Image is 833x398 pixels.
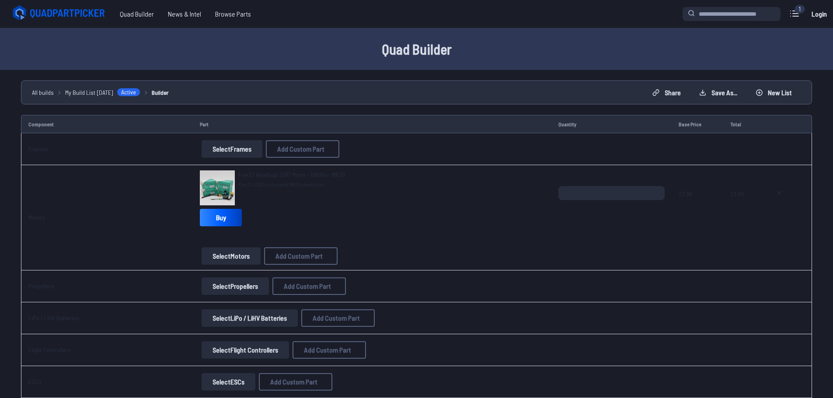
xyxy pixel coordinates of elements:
[202,277,269,295] button: SelectPropellers
[284,283,331,290] span: Add Custom Part
[200,277,271,295] a: SelectPropellers
[264,247,338,265] button: Add Custom Part
[200,309,300,327] a: SelectLiPo / LiHV Batteries
[28,314,79,322] a: LiPo / LiHV Batteries
[272,277,346,295] button: Add Custom Part
[21,115,193,133] td: Component
[301,309,375,327] button: Add Custom Part
[65,88,113,97] span: My Build List [DATE]
[748,86,799,100] button: New List
[238,171,345,178] span: Five33 Headsup 2207 Motor - 1960Kv - MR30
[28,282,54,290] a: Propellers
[238,170,345,179] a: Five33 Headsup 2207 Motor - 1960Kv - MR30
[266,140,339,158] button: Add Custom Part
[208,5,258,23] a: Browse Parts
[200,209,242,226] a: Buy
[113,5,161,23] a: Quad Builder
[28,214,45,221] a: Motors
[161,5,208,23] a: News & Intel
[238,181,345,188] span: Five33 2207 motor with MR30 connector
[193,115,551,133] td: Part
[202,247,261,265] button: SelectMotors
[202,373,255,391] button: SelectESCs
[679,186,716,228] span: 23.99
[259,373,332,391] button: Add Custom Part
[202,309,298,327] button: SelectLiPo / LiHV Batteries
[200,247,262,265] a: SelectMotors
[275,253,323,260] span: Add Custom Part
[313,315,360,322] span: Add Custom Part
[65,88,140,97] a: My Build List [DATE]Active
[270,378,317,385] span: Add Custom Part
[202,140,262,158] button: SelectFrames
[152,88,169,97] a: Builder
[137,38,697,59] h1: Quad Builder
[32,88,54,97] a: All builds
[28,378,42,385] a: ESCs
[304,346,351,353] span: Add Custom Part
[200,341,291,359] a: SelectFlight Controllers
[200,373,257,391] a: SelectESCs
[28,145,48,152] a: Frames
[795,5,805,14] div: 1
[293,341,366,359] button: Add Custom Part
[730,186,755,228] span: 23.99
[277,145,324,152] span: Add Custom Part
[202,341,289,359] button: SelectFlight Controllers
[117,88,140,97] span: Active
[200,170,235,205] img: image
[645,86,688,100] button: Share
[200,140,264,158] a: SelectFrames
[692,86,745,100] button: Save as...
[809,5,830,23] a: Login
[723,115,762,133] td: Total
[28,346,71,353] a: Flight Controllers
[672,115,723,133] td: Base Price
[551,115,672,133] td: Quantity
